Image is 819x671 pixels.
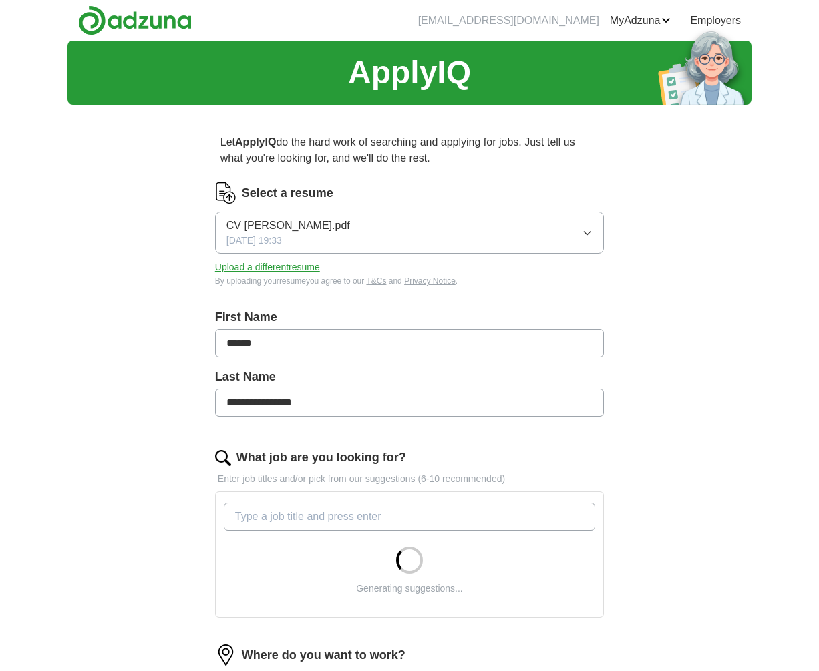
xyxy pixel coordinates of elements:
div: By uploading your resume you agree to our and . [215,275,604,287]
div: Generating suggestions... [356,582,463,596]
p: Let do the hard work of searching and applying for jobs. Just tell us what you're looking for, an... [215,129,604,172]
a: Privacy Notice [404,276,456,286]
h1: ApplyIQ [348,49,471,97]
p: Enter job titles and/or pick from our suggestions (6-10 recommended) [215,472,604,486]
a: T&Cs [366,276,386,286]
li: [EMAIL_ADDRESS][DOMAIN_NAME] [418,13,599,29]
label: First Name [215,308,604,326]
label: Select a resume [242,184,333,202]
label: Where do you want to work? [242,646,405,664]
img: location.png [215,644,236,666]
label: Last Name [215,368,604,386]
button: CV [PERSON_NAME].pdf[DATE] 19:33 [215,212,604,254]
span: [DATE] 19:33 [226,234,282,248]
input: Type a job title and press enter [224,503,595,531]
label: What job are you looking for? [236,449,406,467]
a: Employers [690,13,741,29]
button: Upload a differentresume [215,260,320,274]
span: CV [PERSON_NAME].pdf [226,218,350,234]
img: search.png [215,450,231,466]
strong: ApplyIQ [235,136,276,148]
img: Adzuna logo [78,5,192,35]
a: MyAdzuna [610,13,671,29]
img: CV Icon [215,182,236,204]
